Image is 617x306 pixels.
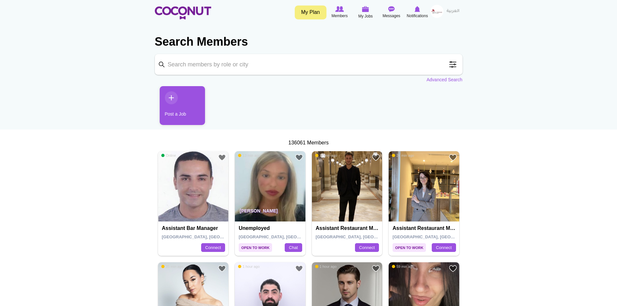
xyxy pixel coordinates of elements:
[392,153,414,158] span: 24 min ago
[295,265,303,273] a: Add to Favourites
[201,243,225,252] a: Connect
[160,86,205,125] a: Post a Job
[238,264,260,269] span: 1 hour ago
[155,86,200,130] li: 1 / 1
[388,6,395,12] img: Messages
[218,265,226,273] a: Add to Favourites
[327,5,353,20] a: Browse Members Members
[285,243,302,252] a: Chat
[235,203,305,221] p: [PERSON_NAME]
[155,34,463,50] h2: Search Members
[393,234,485,239] span: [GEOGRAPHIC_DATA], [GEOGRAPHIC_DATA]
[155,6,211,19] img: Home
[405,5,430,20] a: Notifications Notifications
[407,13,428,19] span: Notifications
[335,6,344,12] img: Browse Members
[331,13,348,19] span: Members
[162,225,226,231] h4: Assistant bar manager
[295,6,326,19] a: My Plan
[155,54,463,75] input: Search members by role or city
[362,6,369,12] img: My Jobs
[443,5,463,18] a: العربية
[383,13,400,19] span: Messages
[315,264,337,269] span: 1 hour ago
[449,153,457,162] a: Add to Favourites
[316,225,380,231] h4: Assistant Restaurant Manager
[393,243,426,252] span: Open to Work
[162,234,254,239] span: [GEOGRAPHIC_DATA], [GEOGRAPHIC_DATA]
[238,153,260,158] span: 13 min ago
[161,264,183,269] span: 35 min ago
[353,5,379,20] a: My Jobs My Jobs
[295,153,303,162] a: Add to Favourites
[393,225,457,231] h4: Assistant Restaurant Manager
[432,243,456,252] a: Connect
[379,5,405,20] a: Messages Messages
[316,234,408,239] span: [GEOGRAPHIC_DATA], [GEOGRAPHIC_DATA]
[315,153,337,158] span: 17 min ago
[155,139,463,147] div: 136061 Members
[218,153,226,162] a: Add to Favourites
[427,76,463,83] a: Advanced Search
[239,243,272,252] span: Open to Work
[239,234,331,239] span: [GEOGRAPHIC_DATA], [GEOGRAPHIC_DATA]
[239,225,303,231] h4: Unemployed
[372,265,380,273] a: Add to Favourites
[358,13,373,19] span: My Jobs
[392,264,414,269] span: 59 min ago
[355,243,379,252] a: Connect
[372,153,380,162] a: Add to Favourites
[415,6,420,12] img: Notifications
[449,265,457,273] a: Add to Favourites
[161,153,176,158] span: Online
